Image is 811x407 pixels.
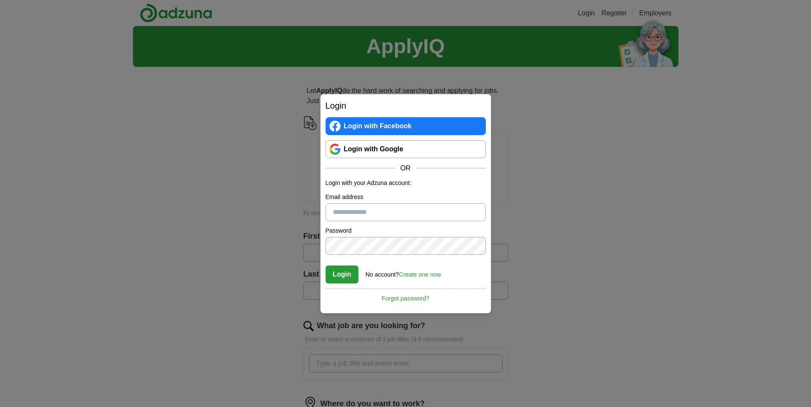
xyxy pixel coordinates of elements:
span: OR [395,163,416,173]
label: Password [326,226,486,235]
button: Login [326,266,359,283]
div: No account? [366,265,441,279]
p: Login with your Adzuna account: [326,179,486,188]
a: Login with Facebook [326,117,486,135]
a: Create one now [399,271,441,278]
h2: Login [326,99,486,112]
a: Login with Google [326,140,486,158]
a: Forgot password? [326,289,486,303]
label: Email address [326,193,486,202]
